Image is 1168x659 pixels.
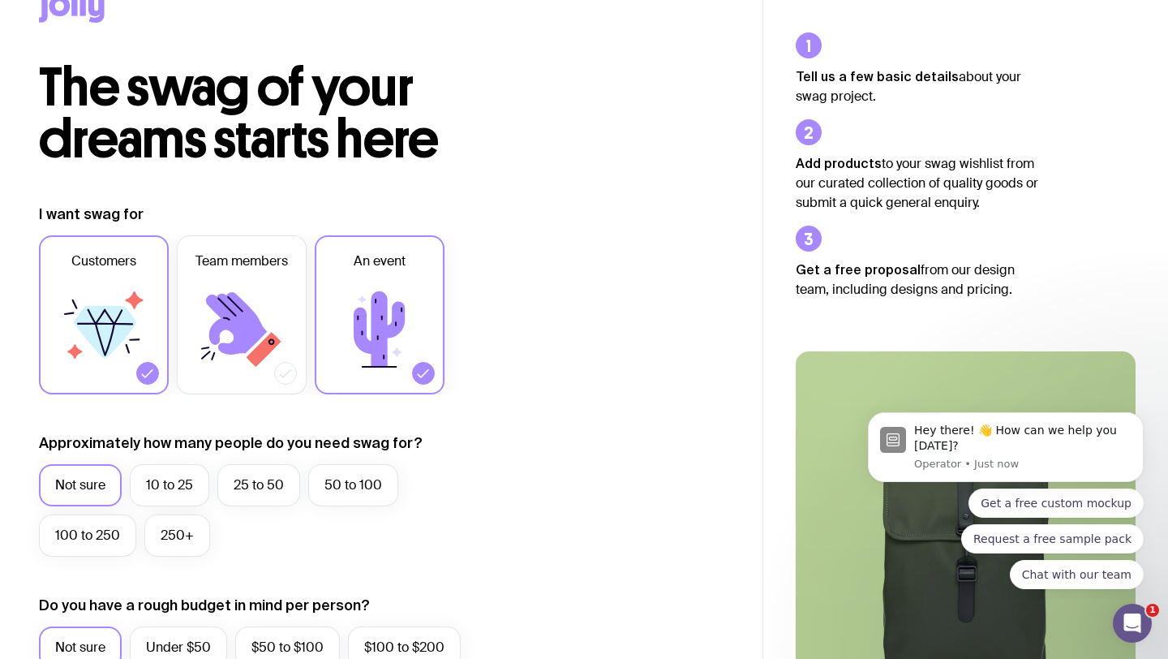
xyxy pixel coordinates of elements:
[130,464,209,506] label: 10 to 25
[39,515,136,557] label: 100 to 250
[796,262,921,277] strong: Get a free proposal
[195,252,288,271] span: Team members
[39,55,439,171] span: The swag of your dreams starts here
[796,156,882,170] strong: Add products
[844,398,1168,599] iframe: Intercom notifications message
[796,260,1039,299] p: from our design team, including designs and pricing.
[354,252,406,271] span: An event
[39,596,370,615] label: Do you have a rough budget in mind per person?
[71,252,136,271] span: Customers
[308,464,398,506] label: 50 to 100
[39,464,122,506] label: Not sure
[39,205,144,224] label: I want swag for
[796,153,1039,213] p: to your swag wishlist from our curated collection of quality goods or submit a quick general enqu...
[1113,604,1152,643] iframe: Intercom live chat
[796,69,959,84] strong: Tell us a few basic details
[144,515,210,557] label: 250+
[39,433,423,453] label: Approximately how many people do you need swag for?
[1146,604,1159,617] span: 1
[217,464,300,506] label: 25 to 50
[796,67,1039,106] p: about your swag project.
